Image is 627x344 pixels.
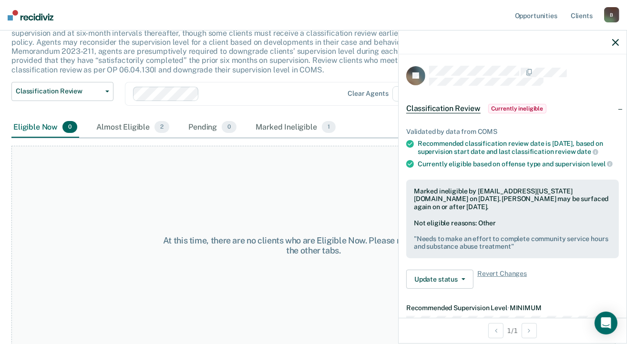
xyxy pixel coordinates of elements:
span: • [507,304,510,312]
div: Marked ineligible by [EMAIL_ADDRESS][US_STATE][DOMAIN_NAME] on [DATE]. [PERSON_NAME] may be surfa... [414,187,611,211]
span: 0 [222,121,236,133]
div: Pending [186,117,238,138]
div: Clear agents [348,90,388,98]
span: 2 [154,121,169,133]
span: Currently ineligible [488,104,547,113]
div: Validated by data from COMS [406,128,619,136]
div: 1 / 1 [399,318,627,343]
span: date [577,148,598,155]
div: Marked Ineligible [254,117,338,138]
button: Next Opportunity [522,323,537,338]
span: 0 [62,121,77,133]
span: Classification Review [16,87,102,95]
div: B [604,7,619,22]
div: Open Intercom Messenger [595,312,617,334]
span: Revert Changes [477,270,527,289]
dt: Recommended Supervision Level MINIMUM [406,304,619,312]
p: This alert helps staff identify clients due or overdue for a classification review, which are gen... [11,20,475,74]
span: D6 [392,86,422,101]
span: level [591,160,613,168]
button: Update status [406,270,473,289]
div: Classification ReviewCurrently ineligible [399,93,627,124]
span: Classification Review [406,104,481,113]
div: Currently eligible based on offense type and supervision [418,160,619,168]
button: Previous Opportunity [488,323,504,338]
div: Almost Eligible [94,117,171,138]
div: At this time, there are no clients who are Eligible Now. Please navigate to one of the other tabs. [163,235,464,256]
div: Eligible Now [11,117,79,138]
img: Recidiviz [8,10,53,20]
div: Not eligible reasons: Other [414,219,611,251]
pre: " Needs to make an effort to complete community service hours and substance abuse treatment " [414,235,611,251]
div: Recommended classification review date is [DATE], based on supervision start date and last classi... [418,140,619,156]
span: 1 [322,121,336,133]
